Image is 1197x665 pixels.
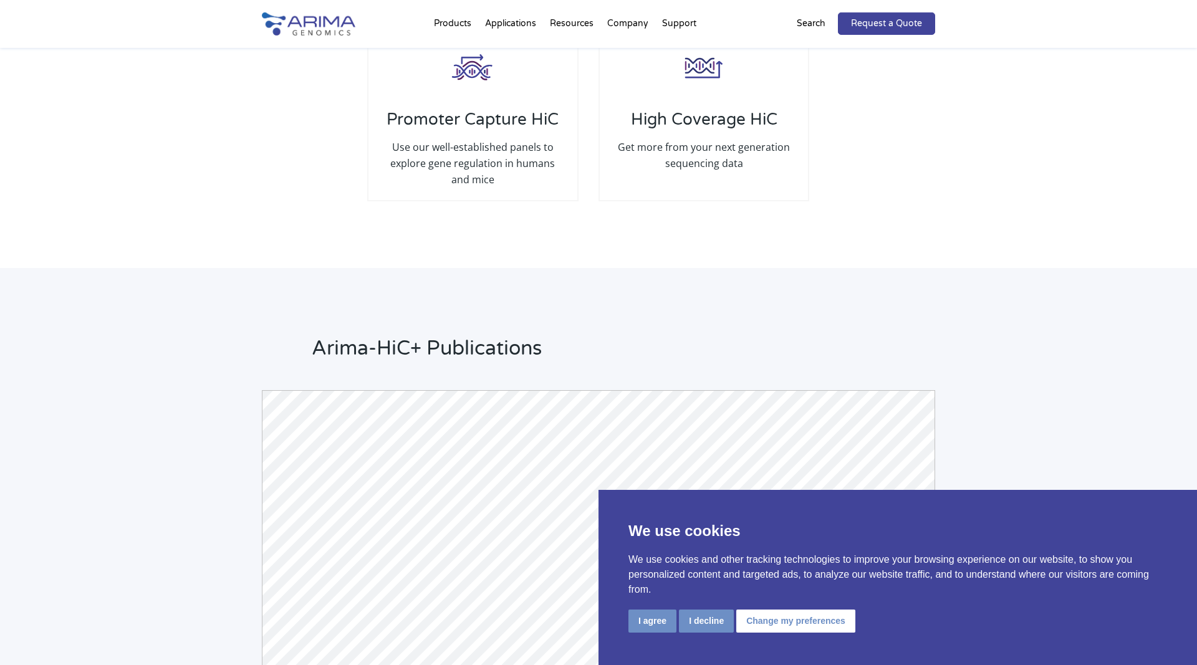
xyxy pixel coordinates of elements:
[628,520,1167,542] p: We use cookies
[628,552,1167,597] p: We use cookies and other tracking technologies to improve your browsing experience on our website...
[679,610,734,633] button: I decline
[448,43,498,93] img: Promoter-HiC_Icon_Arima-Genomics.png
[381,110,564,139] h3: Promoter Capture HiC
[736,610,855,633] button: Change my preferences
[612,139,796,171] p: Get more from your next generation sequencing data
[312,335,935,372] h2: Arima-HiC+ Publications
[628,610,676,633] button: I agree
[797,16,825,32] p: Search
[612,110,796,139] h3: High Coverage HiC
[679,43,729,93] img: High-Coverage-HiC_Icon_Arima-Genomics.png
[262,12,355,36] img: Arima-Genomics-logo
[838,12,935,35] a: Request a Quote
[381,139,564,188] p: Use our well-established panels to explore gene regulation in humans and mice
